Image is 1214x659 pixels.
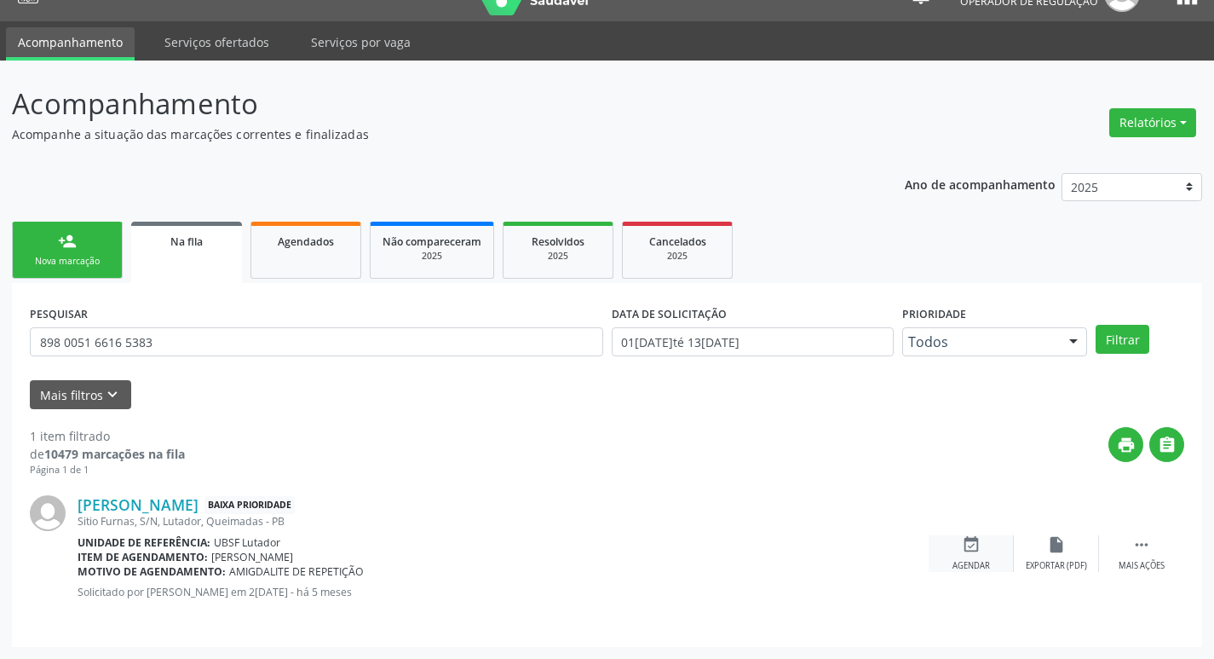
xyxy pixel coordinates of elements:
[25,255,110,268] div: Nova marcação
[278,234,334,249] span: Agendados
[515,250,601,263] div: 2025
[152,27,281,57] a: Serviços ofertados
[30,427,185,445] div: 1 item filtrado
[103,385,122,404] i: keyboard_arrow_down
[635,250,720,263] div: 2025
[383,234,481,249] span: Não compareceram
[78,495,198,514] a: [PERSON_NAME]
[78,535,210,550] b: Unidade de referência:
[58,232,77,251] div: person_add
[962,535,981,554] i: event_available
[1096,325,1149,354] button: Filtrar
[30,445,185,463] div: de
[30,380,131,410] button: Mais filtroskeyboard_arrow_down
[6,27,135,61] a: Acompanhamento
[12,83,845,125] p: Acompanhamento
[383,250,481,263] div: 2025
[30,327,603,356] input: Nome, CNS
[905,173,1056,194] p: Ano de acompanhamento
[902,301,966,327] label: Prioridade
[170,234,203,249] span: Na fila
[1109,108,1196,137] button: Relatórios
[952,560,990,572] div: Agendar
[1117,436,1136,454] i: print
[229,564,364,579] span: AMIGDALITE DE REPETIÇÃO
[612,301,727,327] label: DATA DE SOLICITAÇÃO
[44,446,185,462] strong: 10479 marcações na fila
[649,234,706,249] span: Cancelados
[1132,535,1151,554] i: 
[1119,560,1165,572] div: Mais ações
[211,550,293,564] span: [PERSON_NAME]
[30,301,88,327] label: PESQUISAR
[30,463,185,477] div: Página 1 de 1
[204,496,295,514] span: Baixa Prioridade
[532,234,584,249] span: Resolvidos
[78,550,208,564] b: Item de agendamento:
[12,125,845,143] p: Acompanhe a situação das marcações correntes e finalizadas
[1149,427,1184,462] button: 
[908,333,1053,350] span: Todos
[1026,560,1087,572] div: Exportar (PDF)
[1108,427,1143,462] button: print
[78,564,226,579] b: Motivo de agendamento:
[78,585,929,599] p: Solicitado por [PERSON_NAME] em 2[DATE] - há 5 meses
[612,327,894,356] input: Selecione um intervalo
[30,495,66,531] img: img
[299,27,423,57] a: Serviços por vaga
[1158,436,1177,454] i: 
[214,535,280,550] span: UBSF Lutador
[1047,535,1066,554] i: insert_drive_file
[78,514,929,529] div: Sitio Furnas, S/N, Lutador, Queimadas - PB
